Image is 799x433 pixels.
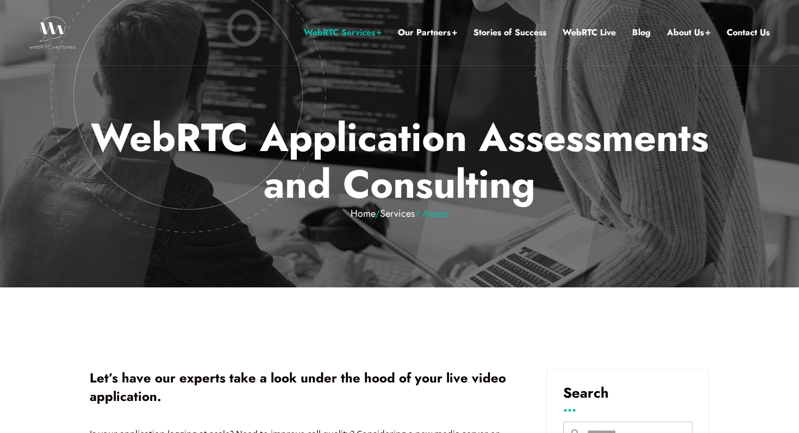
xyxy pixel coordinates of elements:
[82,114,718,219] p: WebRTC Application Assessments and Consulting
[29,16,76,49] img: WebRTC.ventures
[563,26,616,40] a: WebRTC Live
[90,369,514,405] h1: Let’s have our experts take a look under the hood of your live video application.
[351,206,375,221] a: Home
[563,403,692,411] h3: ...
[632,26,651,40] a: Blog
[473,26,546,40] a: Stories of Success
[82,208,718,220] em: / / Assess
[380,206,415,221] a: Services
[304,26,382,40] a: WebRTC Services
[667,26,710,40] a: About Us
[398,26,457,40] a: Our Partners
[727,26,770,40] a: Contact Us
[563,386,692,400] h3: Search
